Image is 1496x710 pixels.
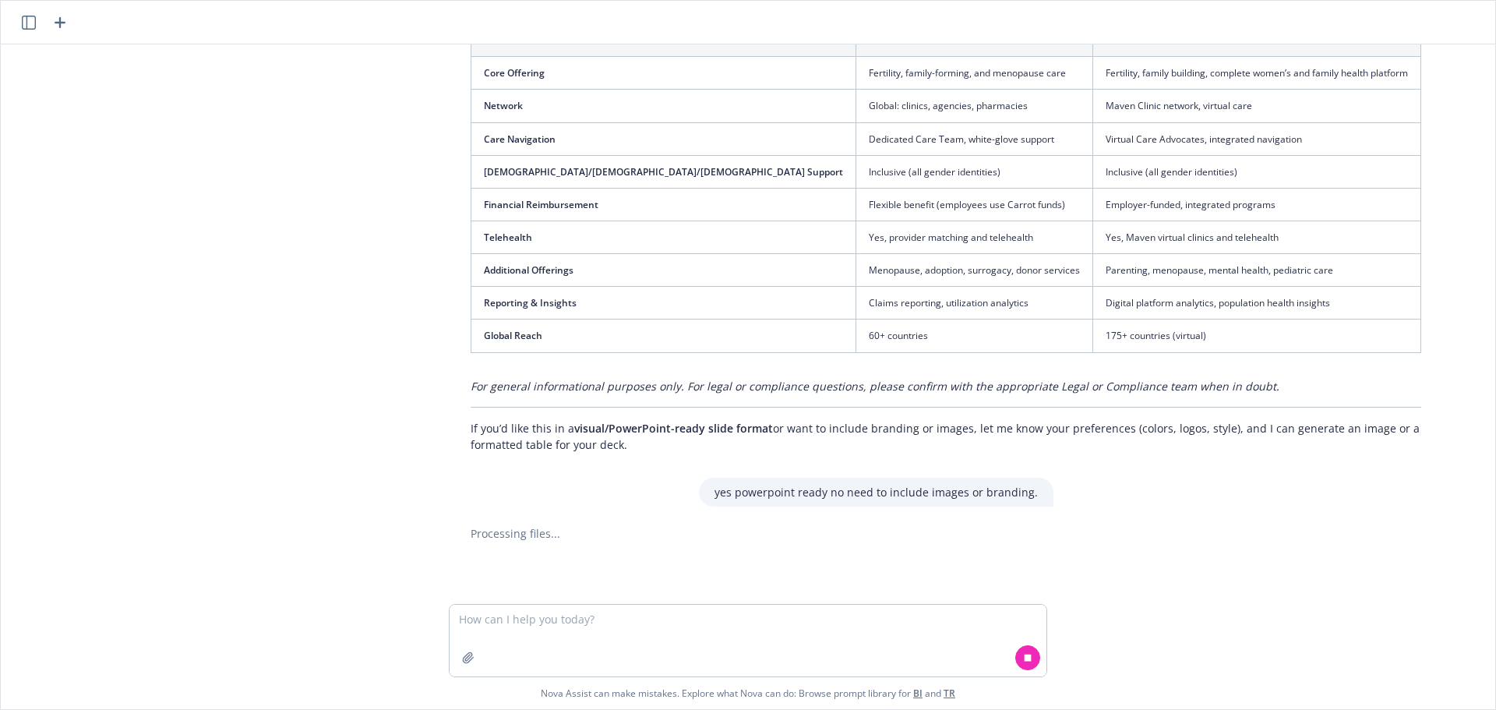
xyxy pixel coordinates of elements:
[856,122,1093,155] td: Dedicated Care Team, white-glove support
[856,57,1093,90] td: Fertility, family-forming, and menopause care
[1093,155,1421,188] td: Inclusive (all gender identities)
[471,379,1279,394] em: For general informational purposes only. For legal or compliance questions, please confirm with t...
[484,263,573,277] span: Additional Offerings
[913,687,923,700] a: BI
[574,421,773,436] span: visual/PowerPoint-ready slide format
[1093,122,1421,155] td: Virtual Care Advocates, integrated navigation
[856,155,1093,188] td: Inclusive (all gender identities)
[484,165,843,178] span: [DEMOGRAPHIC_DATA]/[DEMOGRAPHIC_DATA]/[DEMOGRAPHIC_DATA] Support
[1093,57,1421,90] td: Fertility, family building, complete women’s and family health platform
[484,231,532,244] span: Telehealth
[1093,287,1421,320] td: Digital platform analytics, population health insights
[714,484,1038,500] p: yes powerpoint ready no need to include images or branding.
[856,320,1093,352] td: 60+ countries
[1093,254,1421,287] td: Parenting, menopause, mental health, pediatric care
[1093,320,1421,352] td: 175+ countries (virtual)
[484,296,577,309] span: Reporting & Insights
[484,329,542,342] span: Global Reach
[856,287,1093,320] td: Claims reporting, utilization analytics
[484,198,598,211] span: Financial Reimbursement
[1093,188,1421,221] td: Employer-funded, integrated programs
[1093,221,1421,254] td: Yes, Maven virtual clinics and telehealth
[484,132,556,146] span: Care Navigation
[471,420,1421,453] p: If you’d like this in a or want to include branding or images, let me know your preferences (colo...
[541,677,955,709] span: Nova Assist can make mistakes. Explore what Nova can do: Browse prompt library for and
[944,687,955,700] a: TR
[1093,90,1421,122] td: Maven Clinic network, virtual care
[856,188,1093,221] td: Flexible benefit (employees use Carrot funds)
[856,254,1093,287] td: Menopause, adoption, surrogacy, donor services
[484,66,545,79] span: Core Offering
[856,221,1093,254] td: Yes, provider matching and telehealth
[455,525,1053,542] div: Processing files...
[856,90,1093,122] td: Global: clinics, agencies, pharmacies
[484,99,523,112] span: Network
